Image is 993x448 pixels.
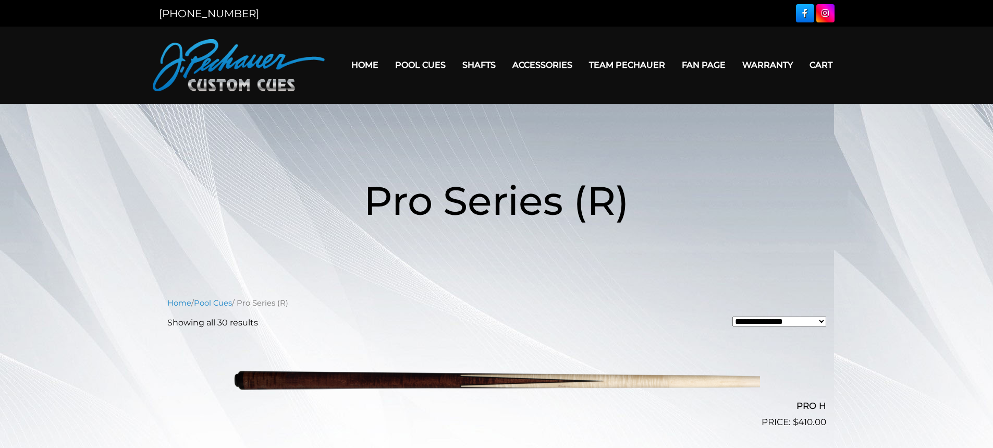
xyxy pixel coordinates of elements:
[167,396,826,416] h2: PRO H
[364,176,629,225] span: Pro Series (R)
[194,298,232,308] a: Pool Cues
[581,52,673,78] a: Team Pechauer
[343,52,387,78] a: Home
[793,417,798,427] span: $
[167,297,826,309] nav: Breadcrumb
[793,417,826,427] bdi: 410.00
[673,52,734,78] a: Fan Page
[234,337,760,425] img: PRO H
[387,52,454,78] a: Pool Cues
[167,298,191,308] a: Home
[159,7,259,20] a: [PHONE_NUMBER]
[167,317,258,329] p: Showing all 30 results
[454,52,504,78] a: Shafts
[167,337,826,429] a: PRO H $410.00
[504,52,581,78] a: Accessories
[153,39,325,91] img: Pechauer Custom Cues
[801,52,841,78] a: Cart
[732,317,826,326] select: Shop order
[734,52,801,78] a: Warranty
